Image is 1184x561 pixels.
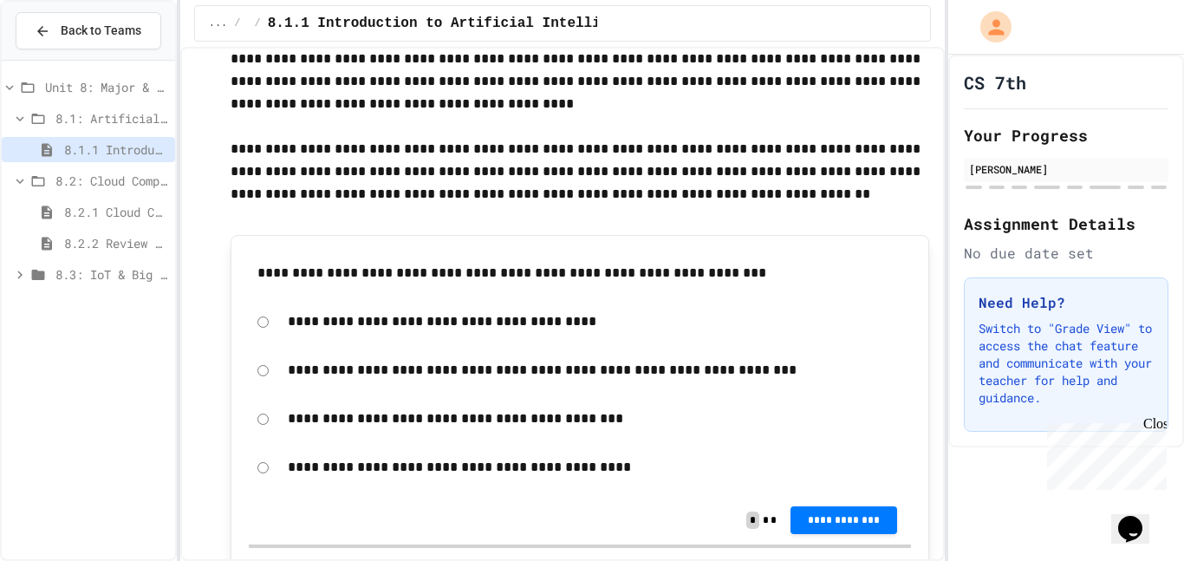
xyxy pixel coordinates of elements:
span: ... [209,16,228,30]
div: Chat with us now!Close [7,7,120,110]
span: 8.1.1 Introduction to Artificial Intelligence [64,140,168,159]
span: Unit 8: Major & Emerging Technologies [45,78,168,96]
h1: CS 7th [964,70,1026,95]
span: 8.3: IoT & Big Data [55,265,168,284]
div: My Account [962,7,1016,47]
span: 8.1.1 Introduction to Artificial Intelligence [268,13,642,34]
h3: Need Help? [979,292,1154,313]
button: Back to Teams [16,12,161,49]
span: 8.2.1 Cloud Computing: Transforming the Digital World [64,203,168,221]
span: 8.1: Artificial Intelligence Basics [55,109,168,127]
span: 8.2.2 Review - Cloud Computing [64,234,168,252]
span: 8.2: Cloud Computing [55,172,168,190]
span: Back to Teams [61,22,141,40]
iframe: chat widget [1040,416,1167,490]
div: No due date set [964,243,1168,264]
iframe: chat widget [1111,492,1167,544]
span: / [234,16,240,30]
h2: Assignment Details [964,212,1168,236]
h2: Your Progress [964,123,1168,147]
span: / [255,16,261,30]
p: Switch to "Grade View" to access the chat feature and communicate with your teacher for help and ... [979,320,1154,407]
div: [PERSON_NAME] [969,161,1163,177]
